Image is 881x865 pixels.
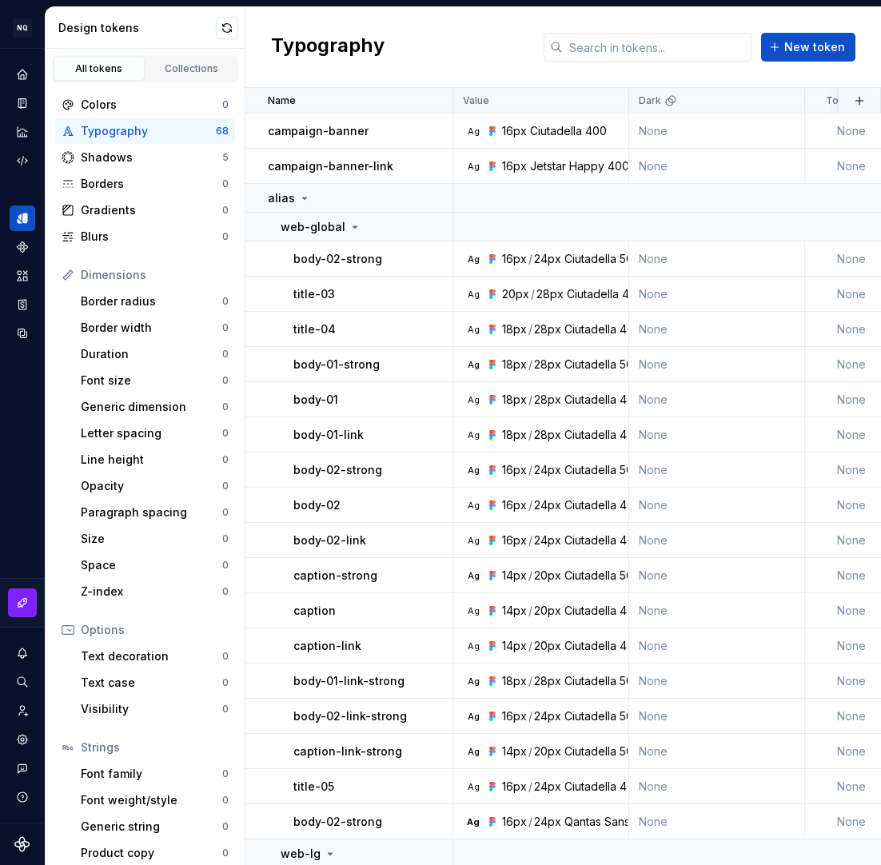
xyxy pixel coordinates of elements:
td: None [629,277,805,312]
div: 16px [502,123,527,139]
div: 400 [622,286,644,302]
td: None [629,114,805,149]
div: Blurs [81,229,222,245]
p: body-02-link-strong [293,708,407,724]
div: Assets [10,263,35,289]
div: 16px [502,251,527,267]
div: 28px [534,427,561,443]
div: Visibility [81,701,222,717]
p: title-03 [293,286,335,302]
div: Font family [81,766,222,782]
div: 16px [502,158,527,174]
div: 18px [502,392,527,408]
div: 28px [534,357,561,373]
div: Ciutadella [564,779,616,795]
div: 0 [222,794,229,807]
div: Contact support [10,755,35,781]
div: Size [81,531,222,547]
div: Code automation [10,148,35,173]
a: Typography68 [55,118,235,144]
a: Border width0 [74,315,235,341]
div: 14px [502,603,527,619]
div: Jetstar Happy [530,158,604,174]
div: / [528,779,532,795]
p: campaign-banner-link [268,158,393,174]
a: Text decoration0 [74,644,235,669]
div: Ag [467,569,480,582]
a: Font size0 [74,368,235,393]
div: 0 [222,204,229,217]
div: Ag [467,534,480,547]
div: 0 [222,480,229,492]
div: 500 [620,673,640,689]
a: Font family0 [74,761,235,787]
div: Ag [467,393,480,406]
div: 400 [620,603,641,619]
a: Storybook stories [10,292,35,317]
div: / [528,251,532,267]
td: None [629,452,805,488]
div: 20px [534,603,561,619]
a: Gradients0 [55,197,235,223]
a: Shadows5 [55,145,235,170]
div: / [528,462,532,478]
div: 0 [222,676,229,689]
button: Search ⌘K [10,669,35,695]
div: Line height [81,452,222,468]
div: 400 [608,158,629,174]
div: Ciutadella [564,497,616,513]
a: Text case0 [74,670,235,696]
div: Collections [152,62,232,75]
div: 24px [534,814,561,830]
a: Opacity0 [74,473,235,499]
div: 500 [620,251,640,267]
div: Ciutadella [564,743,616,759]
div: 400 [620,497,641,513]
div: / [528,638,532,654]
div: Generic dimension [81,399,222,415]
svg: Supernova Logo [14,836,30,852]
div: Ciutadella [564,673,616,689]
div: 16px [502,779,527,795]
a: Blurs0 [55,224,235,249]
p: body-02-strong [293,462,382,478]
a: Letter spacing0 [74,421,235,446]
div: Design tokens [10,205,35,231]
td: None [629,769,805,804]
a: Colors0 [55,92,235,118]
div: 500 [620,743,640,759]
p: caption [293,603,336,619]
div: 0 [222,820,229,833]
div: Design tokens [58,20,216,36]
p: body-01-link [293,427,364,443]
p: Dark [639,94,661,107]
div: Border width [81,320,222,336]
div: Dimensions [81,267,229,283]
a: Documentation [10,90,35,116]
p: body-02-strong [293,251,382,267]
p: body-01-link-strong [293,673,405,689]
div: Ciutadella [564,251,616,267]
div: Ag [467,710,480,723]
td: None [629,734,805,769]
td: None [629,558,805,593]
div: Ciutadella [564,603,616,619]
button: NQ [3,10,42,45]
div: Ciutadella [564,357,616,373]
td: None [629,699,805,734]
div: Ciutadella [530,123,582,139]
div: Z-index [81,584,222,600]
a: Analytics [10,119,35,145]
div: Opacity [81,478,222,494]
div: 0 [222,98,229,111]
div: Ciutadella [564,392,616,408]
p: body-01 [293,392,338,408]
div: Ciutadella [564,462,616,478]
div: Invite team [10,698,35,723]
div: 400 [620,532,641,548]
div: / [528,357,532,373]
